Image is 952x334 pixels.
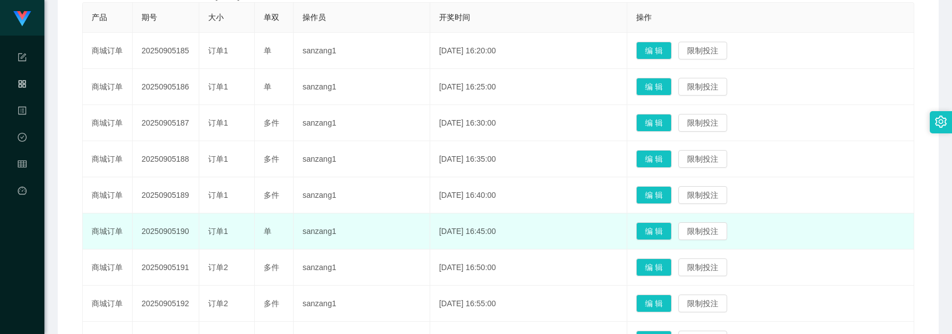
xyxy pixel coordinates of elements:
td: [DATE] 16:25:00 [430,69,627,105]
button: 限制投注 [678,42,727,59]
td: 商城订单 [83,69,133,105]
td: [DATE] 16:20:00 [430,33,627,69]
span: 单 [264,46,271,55]
td: sanzang1 [294,141,430,177]
button: 编 辑 [636,114,672,132]
i: 图标: appstore-o [18,74,27,97]
td: 20250905189 [133,177,199,213]
td: sanzang1 [294,250,430,286]
button: 限制投注 [678,186,727,204]
span: 单 [264,82,271,91]
span: 内容中心 [18,107,27,206]
td: 商城订单 [83,33,133,69]
td: [DATE] 16:45:00 [430,213,627,250]
i: 图标: profile [18,101,27,123]
span: 期号 [142,13,157,22]
button: 编 辑 [636,78,672,96]
button: 编 辑 [636,150,672,168]
td: [DATE] 16:35:00 [430,141,627,177]
td: 商城订单 [83,250,133,286]
td: sanzang1 [294,286,430,322]
span: 订单1 [208,154,228,163]
span: 会员管理 [18,160,27,259]
button: 限制投注 [678,78,727,96]
span: 产品 [92,13,107,22]
span: 订单2 [208,299,228,308]
span: 多件 [264,299,279,308]
td: sanzang1 [294,69,430,105]
td: 20250905190 [133,213,199,250]
span: 单 [264,227,271,236]
button: 编 辑 [636,258,672,276]
td: 商城订单 [83,105,133,141]
span: 订单1 [208,82,228,91]
span: 产品管理 [18,80,27,179]
img: logo.9652507e.png [13,11,31,27]
button: 限制投注 [678,114,727,132]
a: 图标: dashboard平台首页 [18,180,27,292]
td: 20250905187 [133,105,199,141]
span: 订单2 [208,263,228,272]
td: 20250905191 [133,250,199,286]
td: 商城订单 [83,141,133,177]
button: 编 辑 [636,42,672,59]
td: [DATE] 16:55:00 [430,286,627,322]
td: [DATE] 16:30:00 [430,105,627,141]
td: sanzang1 [294,177,430,213]
td: 商城订单 [83,213,133,250]
span: 系统配置 [18,53,27,152]
button: 限制投注 [678,295,727,312]
td: sanzang1 [294,105,430,141]
button: 限制投注 [678,222,727,240]
td: 20250905188 [133,141,199,177]
i: 图标: form [18,48,27,70]
span: 多件 [264,118,279,127]
span: 订单1 [208,191,228,200]
i: 图标: table [18,154,27,177]
span: 大小 [208,13,224,22]
td: [DATE] 16:50:00 [430,250,627,286]
i: 图标: check-circle-o [18,128,27,150]
span: 多件 [264,263,279,272]
span: 开奖时间 [439,13,470,22]
i: 图标: setting [935,116,947,128]
td: sanzang1 [294,213,430,250]
button: 编 辑 [636,222,672,240]
span: 订单1 [208,46,228,55]
span: 订单1 [208,227,228,236]
td: 20250905186 [133,69,199,105]
span: 单双 [264,13,279,22]
td: [DATE] 16:40:00 [430,177,627,213]
span: 订单1 [208,118,228,127]
button: 编 辑 [636,295,672,312]
span: 操作 [636,13,652,22]
td: 商城订单 [83,286,133,322]
td: 20250905192 [133,286,199,322]
span: 数据中心 [18,133,27,232]
span: 多件 [264,191,279,200]
button: 限制投注 [678,258,727,276]
span: 多件 [264,154,279,163]
span: 操作员 [303,13,326,22]
td: sanzang1 [294,33,430,69]
button: 限制投注 [678,150,727,168]
td: 20250905185 [133,33,199,69]
td: 商城订单 [83,177,133,213]
button: 编 辑 [636,186,672,204]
